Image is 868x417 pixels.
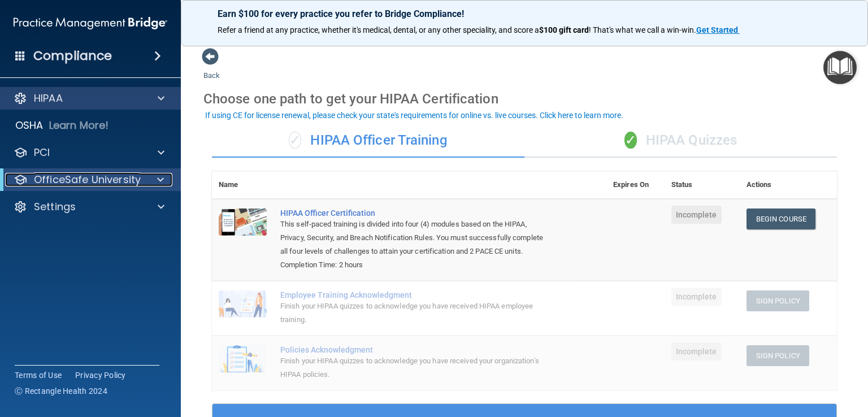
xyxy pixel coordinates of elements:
button: Sign Policy [747,290,809,311]
span: Incomplete [671,288,722,306]
div: Choose one path to get your HIPAA Certification [203,82,845,115]
span: Incomplete [671,342,722,360]
th: Name [212,171,274,199]
a: HIPAA Officer Certification [280,208,550,218]
th: Expires On [606,171,665,199]
button: Open Resource Center [823,51,857,84]
a: Privacy Policy [75,370,126,381]
p: Learn More! [49,119,109,132]
div: If using CE for license renewal, please check your state's requirements for online vs. live cours... [205,111,623,119]
div: Completion Time: 2 hours [280,258,550,272]
span: ! That's what we call a win-win. [589,25,696,34]
strong: Get Started [696,25,738,34]
button: If using CE for license renewal, please check your state's requirements for online vs. live cours... [203,110,625,121]
th: Actions [740,171,837,199]
a: Terms of Use [15,370,62,381]
p: PCI [34,146,50,159]
div: HIPAA Officer Training [212,124,524,158]
a: Back [203,58,220,80]
div: This self-paced training is divided into four (4) modules based on the HIPAA, Privacy, Security, ... [280,218,550,258]
a: PCI [14,146,164,159]
span: ✓ [289,132,301,149]
a: Begin Course [747,208,815,229]
div: Finish your HIPAA quizzes to acknowledge you have received your organization’s HIPAA policies. [280,354,550,381]
a: HIPAA [14,92,164,105]
span: Incomplete [671,206,722,224]
div: Employee Training Acknowledgment [280,290,550,299]
div: Policies Acknowledgment [280,345,550,354]
p: OSHA [15,119,44,132]
img: PMB logo [14,12,167,34]
a: Get Started [696,25,740,34]
p: Settings [34,200,76,214]
p: OfficeSafe University [34,173,141,186]
span: Ⓒ Rectangle Health 2024 [15,385,107,397]
button: Sign Policy [747,345,809,366]
span: Refer a friend at any practice, whether it's medical, dental, or any other speciality, and score a [218,25,539,34]
div: Finish your HIPAA quizzes to acknowledge you have received HIPAA employee training. [280,299,550,327]
a: Settings [14,200,164,214]
div: HIPAA Quizzes [524,124,837,158]
p: Earn $100 for every practice you refer to Bridge Compliance! [218,8,831,19]
th: Status [665,171,740,199]
p: HIPAA [34,92,63,105]
span: ✓ [624,132,637,149]
h4: Compliance [33,48,112,64]
strong: $100 gift card [539,25,589,34]
a: OfficeSafe University [14,173,164,186]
